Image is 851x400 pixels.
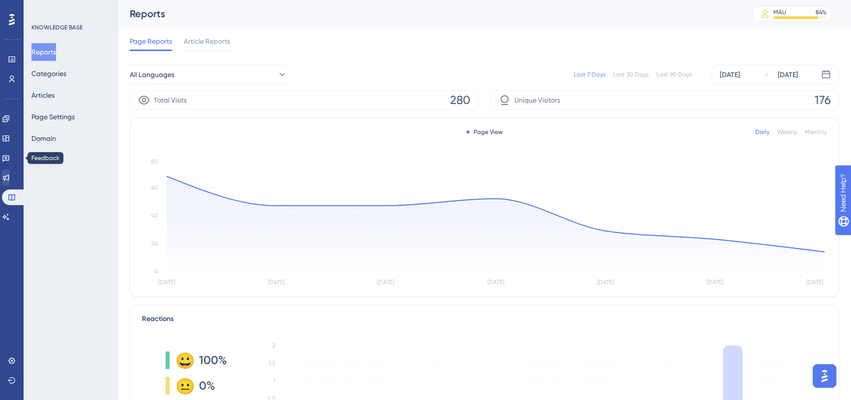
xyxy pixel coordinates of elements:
tspan: 80 [151,158,158,165]
tspan: 0 [154,268,158,275]
span: All Languages [130,69,174,80]
span: Article Reports [184,35,230,47]
tspan: 1 [273,377,275,384]
tspan: [DATE] [158,279,175,286]
tspan: 20 [151,240,158,247]
span: 280 [450,92,470,108]
div: Reports [130,7,728,21]
iframe: UserGuiding AI Assistant Launcher [810,361,839,391]
div: 84 % [816,8,826,16]
tspan: [DATE] [806,279,823,286]
button: Articles [31,86,55,104]
tspan: 40 [151,212,158,219]
button: Reports [31,43,56,61]
div: Reactions [142,313,827,325]
tspan: [DATE] [268,279,284,286]
tspan: 1.5 [269,360,275,367]
div: 😐 [175,378,191,394]
tspan: 60 [151,184,158,191]
div: MAU [773,8,786,16]
tspan: [DATE] [487,279,504,286]
tspan: [DATE] [597,279,614,286]
span: 100% [199,352,227,368]
div: Last 30 Days [613,71,649,79]
span: Page Reports [130,35,172,47]
button: Access [31,151,54,169]
button: Categories [31,65,66,82]
tspan: 2 [272,342,275,349]
span: Unique Visitors [514,94,560,106]
div: [DATE] [778,69,798,80]
tspan: [DATE] [707,279,723,286]
button: Domain [31,130,56,147]
div: Last 90 Days [656,71,692,79]
button: All Languages [130,65,287,84]
tspan: [DATE] [377,279,394,286]
span: Need Help? [23,2,61,14]
div: Weekly [777,128,797,136]
span: 0% [199,378,215,394]
span: 176 [815,92,831,108]
div: KNOWLEDGE BASE [31,24,83,31]
div: Last 7 Days [574,71,605,79]
div: Page View [467,128,503,136]
div: Daily [755,128,769,136]
button: Page Settings [31,108,75,126]
div: 😀 [175,352,191,368]
div: [DATE] [720,69,740,80]
div: Monthly [805,128,827,136]
span: Total Visits [154,94,187,106]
